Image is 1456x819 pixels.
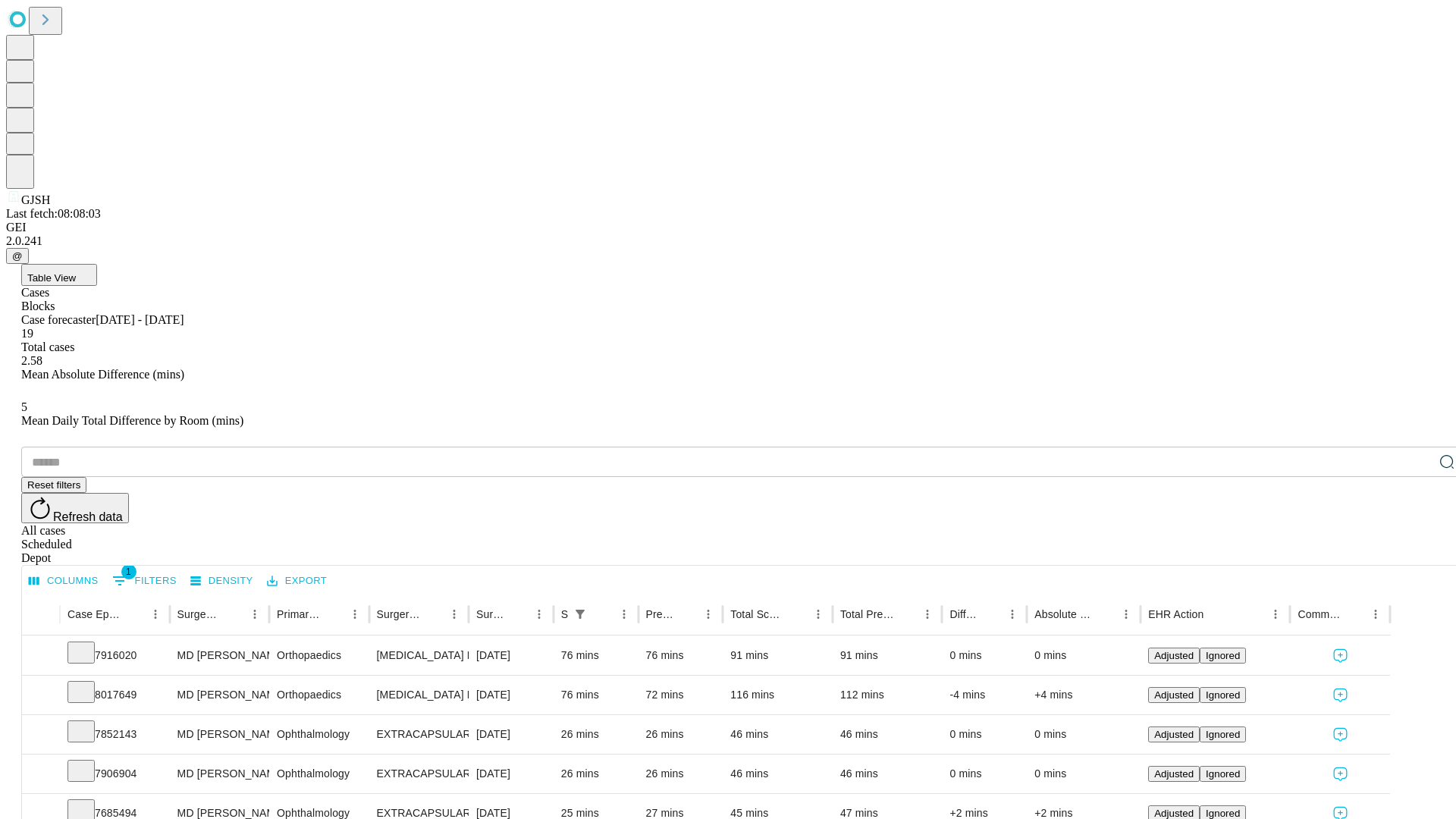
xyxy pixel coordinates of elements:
[1034,755,1133,793] div: 0 mins
[30,682,52,709] button: Expand
[840,608,895,620] div: Total Predicted Duration
[67,636,162,675] div: 7916020
[177,636,262,675] div: MD [PERSON_NAME] [PERSON_NAME]
[1034,715,1133,754] div: 0 mins
[1200,766,1246,782] button: Ignored
[840,676,935,714] div: 112 mins
[476,608,506,620] div: Surgery Date
[698,604,719,625] button: Menu
[1200,648,1246,664] button: Ignored
[1154,650,1194,661] span: Adjusted
[6,234,1450,248] div: 2.0.241
[21,414,243,427] span: Mean Daily Total Difference by Room (mins)
[570,604,591,625] button: Show filters
[1116,604,1137,625] button: Menu
[1154,808,1194,819] span: Adjusted
[561,715,631,754] div: 26 mins
[676,604,698,625] button: Sort
[67,715,162,754] div: 7852143
[67,608,122,620] div: Case Epic Id
[21,264,97,286] button: Table View
[30,722,52,748] button: Expand
[1206,729,1240,740] span: Ignored
[223,604,244,625] button: Sort
[422,604,444,625] button: Sort
[476,676,546,714] div: [DATE]
[377,755,461,793] div: EXTRACAPSULAR CATARACT REMOVAL WITH [MEDICAL_DATA]
[646,715,716,754] div: 26 mins
[30,643,52,670] button: Expand
[177,715,262,754] div: MD [PERSON_NAME]
[561,676,631,714] div: 76 mins
[6,248,29,264] button: @
[244,604,265,625] button: Menu
[1206,650,1240,661] span: Ignored
[21,400,27,413] span: 5
[377,636,461,675] div: [MEDICAL_DATA] MEDIAL OR LATERAL MENISCECTOMY
[1365,604,1386,625] button: Menu
[646,608,676,620] div: Predicted In Room Duration
[25,570,102,593] button: Select columns
[1154,768,1194,780] span: Adjusted
[1034,636,1133,675] div: 0 mins
[561,636,631,675] div: 76 mins
[277,636,361,675] div: Orthopaedics
[646,755,716,793] div: 26 mins
[730,715,825,754] div: 46 mins
[1148,648,1200,664] button: Adjusted
[6,221,1450,234] div: GEI
[21,493,129,523] button: Refresh data
[917,604,938,625] button: Menu
[277,608,321,620] div: Primary Service
[476,755,546,793] div: [DATE]
[187,570,257,593] button: Density
[646,676,716,714] div: 72 mins
[21,327,33,340] span: 19
[1148,687,1200,703] button: Adjusted
[323,604,344,625] button: Sort
[808,604,829,625] button: Menu
[96,313,184,326] span: [DATE] - [DATE]
[21,193,50,206] span: GJSH
[561,608,568,620] div: Scheduled In Room Duration
[1034,608,1093,620] div: Absolute Difference
[561,755,631,793] div: 26 mins
[21,340,74,353] span: Total cases
[840,715,935,754] div: 46 mins
[53,510,123,523] span: Refresh data
[786,604,808,625] button: Sort
[1148,608,1203,620] div: EHR Action
[1154,729,1194,740] span: Adjusted
[949,608,979,620] div: Difference
[108,569,180,593] button: Show filters
[730,636,825,675] div: 91 mins
[1206,689,1240,701] span: Ignored
[277,715,361,754] div: Ophthalmology
[1034,676,1133,714] div: +4 mins
[377,715,461,754] div: EXTRACAPSULAR CATARACT REMOVAL WITH [MEDICAL_DATA]
[444,604,465,625] button: Menu
[177,608,221,620] div: Surgeon Name
[121,564,136,579] span: 1
[507,604,529,625] button: Sort
[476,636,546,675] div: [DATE]
[377,608,421,620] div: Surgery Name
[1298,608,1341,620] div: Comments
[277,755,361,793] div: Ophthalmology
[949,715,1019,754] div: 0 mins
[145,604,166,625] button: Menu
[67,755,162,793] div: 7906904
[570,604,591,625] div: 1 active filter
[1154,689,1194,701] span: Adjusted
[21,368,184,381] span: Mean Absolute Difference (mins)
[30,761,52,788] button: Expand
[529,604,550,625] button: Menu
[177,755,262,793] div: MD [PERSON_NAME]
[1206,808,1240,819] span: Ignored
[840,755,935,793] div: 46 mins
[377,676,461,714] div: [MEDICAL_DATA] MEDIAL OR LATERAL MENISCECTOMY
[12,250,23,262] span: @
[1200,726,1246,742] button: Ignored
[277,676,361,714] div: Orthopaedics
[344,604,366,625] button: Menu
